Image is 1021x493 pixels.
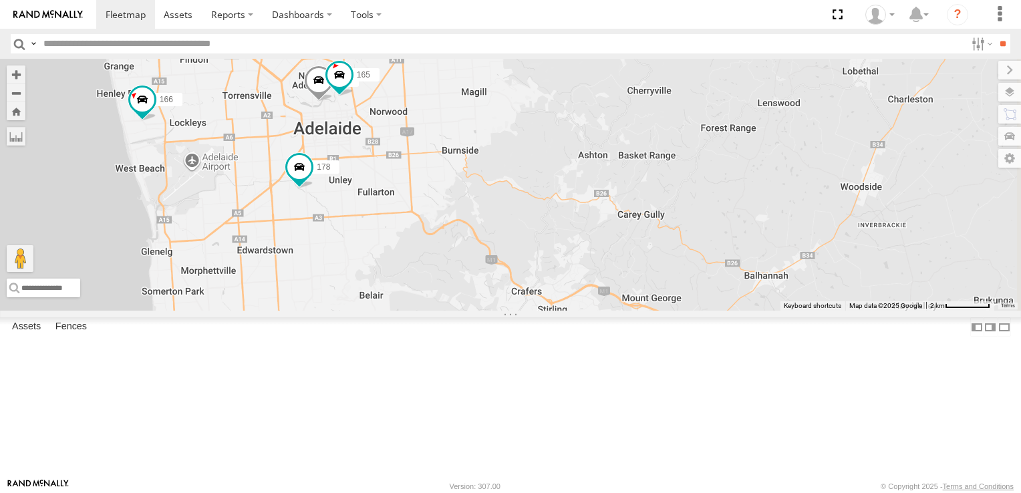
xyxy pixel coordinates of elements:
a: Terms (opens in new tab) [1001,303,1015,308]
div: © Copyright 2025 - [881,482,1014,490]
label: Assets [5,318,47,337]
i: ? [947,4,968,25]
div: Version: 307.00 [450,482,500,490]
img: rand-logo.svg [13,10,83,19]
label: Map Settings [998,149,1021,168]
label: Dock Summary Table to the Left [970,317,984,337]
label: Dock Summary Table to the Right [984,317,997,337]
label: Search Query [28,34,39,53]
div: Frank Cope [861,5,899,25]
button: Map Scale: 2 km per 64 pixels [926,301,994,311]
label: Measure [7,127,25,146]
button: Drag Pegman onto the map to open Street View [7,245,33,272]
span: 165 [357,69,370,79]
button: Zoom Home [7,102,25,120]
span: 178 [317,162,330,171]
label: Fences [49,318,94,337]
button: Keyboard shortcuts [784,301,841,311]
label: Search Filter Options [966,34,995,53]
span: 2 km [930,302,945,309]
a: Terms and Conditions [943,482,1014,490]
label: Hide Summary Table [998,317,1011,337]
button: Zoom out [7,84,25,102]
span: 166 [160,95,173,104]
a: Visit our Website [7,480,69,493]
span: Map data ©2025 Google [849,302,922,309]
button: Zoom in [7,65,25,84]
